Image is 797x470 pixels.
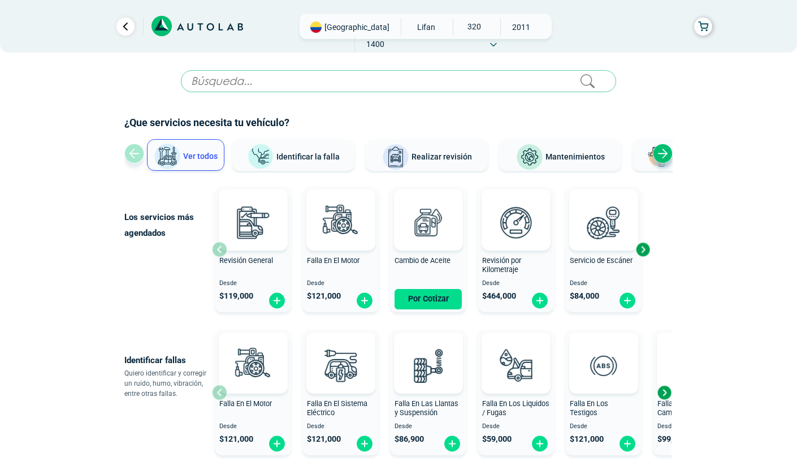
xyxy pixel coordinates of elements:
img: fi_plus-circle2.svg [356,292,374,309]
span: Mantenimientos [545,152,605,161]
img: AD0BCuuxAAAAAElFTkSuQmCC [324,335,358,369]
img: fi_plus-circle2.svg [618,435,636,452]
span: Falla En El Motor [219,399,272,408]
span: Realizar revisión [412,152,472,161]
span: Falla En El Motor [307,256,359,265]
h2: ¿Que servicios necesita tu vehículo? [124,115,673,130]
img: revision_por_kilometraje-v3.svg [491,197,540,247]
span: Desde [482,423,549,430]
img: fi_plus-circle2.svg [531,292,549,309]
button: Servicio de Escáner Desde $84,000 [565,187,642,312]
span: Falla En El Sistema Eléctrico [307,399,367,417]
span: Desde [219,423,287,430]
img: diagnostic_suspension-v3.svg [403,340,453,390]
img: revision_general-v3.svg [228,197,278,247]
p: Los servicios más agendados [124,209,212,241]
span: Falla En Las Llantas y Suspensión [395,399,458,417]
img: AD0BCuuxAAAAAElFTkSuQmCC [587,335,621,369]
img: Flag of COLOMBIA [310,21,322,33]
span: Cambio de Aceite [395,256,451,265]
img: fi_plus-circle2.svg [618,292,636,309]
img: AD0BCuuxAAAAAElFTkSuQmCC [587,192,621,226]
div: Next slide [656,384,673,401]
img: AD0BCuuxAAAAAElFTkSuQmCC [499,192,533,226]
img: Ver todos [154,143,181,170]
img: diagnostic_bombilla-v3.svg [315,340,365,390]
button: Falla En El Motor Desde $121,000 [302,187,379,312]
span: $ 86,900 [395,434,424,444]
span: LIFAN [406,19,446,36]
button: Identificar la falla [232,139,354,171]
span: Desde [395,423,462,430]
img: Realizar revisión [382,144,409,171]
span: Identificar la falla [276,152,340,161]
span: $ 84,000 [570,291,599,301]
img: Identificar la falla [247,144,274,170]
span: $ 121,000 [219,434,253,444]
span: Falla En Los Liquidos / Fugas [482,399,549,417]
img: fi_plus-circle2.svg [268,292,286,309]
img: AD0BCuuxAAAAAElFTkSuQmCC [412,335,445,369]
span: Desde [657,423,725,430]
button: Mantenimientos [499,139,621,171]
span: $ 59,000 [482,434,512,444]
img: diagnostic_caja-de-cambios-v3.svg [666,340,716,390]
input: Búsqueda... [181,70,616,92]
span: Revisión por Kilometraje [482,256,521,274]
span: $ 121,000 [307,434,341,444]
span: Revisión General [219,256,273,265]
span: Desde [570,423,637,430]
button: Falla En Las Llantas y Suspensión Desde $86,900 [390,330,466,455]
img: AD0BCuuxAAAAAElFTkSuQmCC [236,192,270,226]
p: Identificar fallas [124,352,212,368]
span: $ 121,000 [307,291,341,301]
p: Quiero identificar y corregir un ruido, humo, vibración, entre otras fallas. [124,368,212,399]
button: Revisión General Desde $119,000 [215,187,291,312]
button: Revisión por Kilometraje Desde $464,000 [478,187,554,312]
img: AD0BCuuxAAAAAElFTkSuQmCC [412,192,445,226]
img: fi_plus-circle2.svg [356,435,374,452]
img: cambio_de_aceite-v3.svg [403,197,453,247]
button: Ver todos [147,139,224,171]
div: Next slide [634,241,651,258]
button: Falla En Los Liquidos / Fugas Desde $59,000 [478,330,554,455]
button: Falla En El Motor Desde $121,000 [215,330,291,455]
button: Falla En El Sistema Eléctrico Desde $121,000 [302,330,379,455]
button: Realizar revisión [366,139,488,171]
span: Servicio de Escáner [570,256,633,265]
button: Cambio de Aceite Por Cotizar [390,187,466,312]
img: diagnostic_diagnostic_abs-v3.svg [578,340,628,390]
img: AD0BCuuxAAAAAElFTkSuQmCC [236,335,270,369]
img: fi_plus-circle2.svg [268,435,286,452]
img: AD0BCuuxAAAAAElFTkSuQmCC [499,335,533,369]
span: [GEOGRAPHIC_DATA] [324,21,389,33]
img: Latonería y Pintura [644,144,672,171]
span: Falla En Los Testigos [570,399,608,417]
span: Desde [482,280,549,287]
div: Next slide [653,144,673,163]
button: Por Cotizar [395,289,462,309]
span: 2011 [501,19,541,36]
img: escaner-v3.svg [578,197,628,247]
span: Desde [219,280,287,287]
span: $ 464,000 [482,291,516,301]
span: Desde [307,280,374,287]
button: Falla En La Caja de Cambio Desde $99,000 [653,330,729,455]
img: fi_plus-circle2.svg [531,435,549,452]
img: fi_plus-circle2.svg [443,435,461,452]
span: Desde [307,423,374,430]
a: Ir al paso anterior [116,18,135,36]
span: Ver todos [183,152,218,161]
span: $ 121,000 [570,434,604,444]
span: Falla En La Caja de Cambio [657,399,717,417]
img: Mantenimientos [516,144,543,171]
img: diagnostic_gota-de-sangre-v3.svg [491,340,540,390]
img: diagnostic_engine-v3.svg [228,340,278,390]
img: AD0BCuuxAAAAAElFTkSuQmCC [324,192,358,226]
span: 320 [453,19,493,35]
span: $ 119,000 [219,291,253,301]
img: diagnostic_engine-v3.svg [315,197,365,247]
span: 1400 [355,36,395,53]
span: Desde [570,280,637,287]
span: $ 99,000 [657,434,687,444]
